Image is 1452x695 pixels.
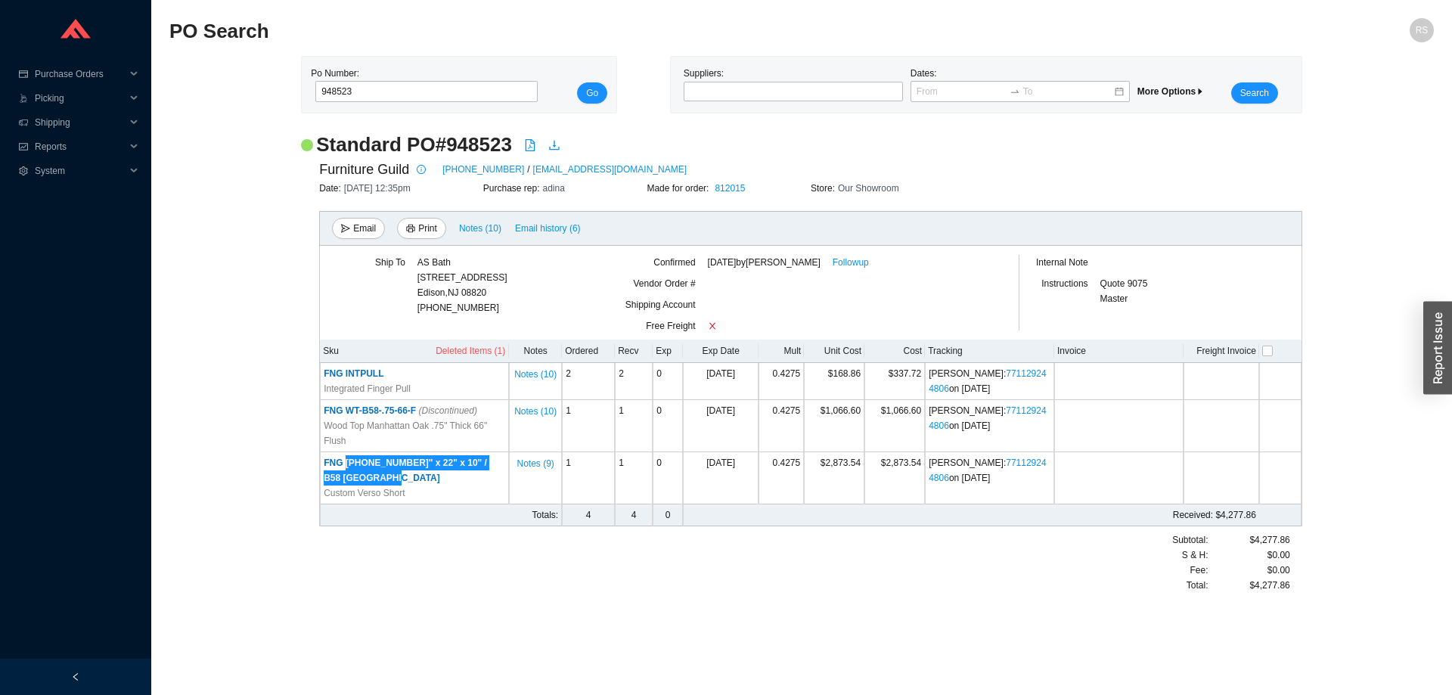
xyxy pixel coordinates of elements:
span: [DATE] by [PERSON_NAME] [708,255,821,270]
span: Subtotal: [1172,532,1208,548]
a: [EMAIL_ADDRESS][DOMAIN_NAME] [533,162,687,177]
th: Unit Cost [804,340,864,363]
span: Custom Verso Short [324,486,405,501]
div: Suppliers: [680,66,907,104]
i: (Discontinued) [419,405,477,416]
a: download [548,139,560,154]
span: Ship To [375,257,405,268]
td: $4,277.86 [759,504,1259,526]
button: sendEmail [332,218,385,239]
span: left [71,672,80,681]
span: info-circle [413,165,430,174]
td: 0.4275 [759,363,804,400]
a: 812015 [715,183,745,194]
span: Total: [1187,578,1208,593]
span: Totals: [532,510,558,520]
h2: PO Search [169,18,1118,45]
td: 0.4275 [759,400,804,452]
span: Reports [35,135,126,159]
th: Mult [759,340,804,363]
th: Freight Invoice [1184,340,1259,363]
td: 0 [653,452,683,504]
input: To [1023,84,1113,99]
div: $4,277.86 [1208,532,1290,548]
div: Dates: [907,66,1134,104]
span: close [708,321,717,330]
td: 4 [615,504,653,526]
span: send [341,224,350,234]
span: Furniture Guild [319,158,409,181]
span: Fee : [1190,563,1208,578]
td: [DATE] [683,400,759,452]
button: Search [1231,82,1278,104]
button: Email history (6) [514,218,582,239]
span: FNG INTPULL [324,368,383,379]
input: From [917,84,1007,99]
a: 771129244806 [929,405,1046,431]
span: Email [353,221,376,236]
span: More Options [1137,86,1205,97]
th: Exp [653,340,683,363]
td: $2,873.54 [804,452,864,504]
span: [DATE] 12:35pm [344,183,411,194]
th: Ordered [562,340,615,363]
td: $2,873.54 [864,452,925,504]
span: swap-right [1010,86,1020,97]
th: Cost [864,340,925,363]
a: 771129244806 [929,368,1046,394]
button: Notes (10) [513,403,557,414]
a: file-pdf [524,139,536,154]
span: Notes ( 9 ) [517,456,554,471]
span: FNG [PHONE_NUMBER]" x 22" x 10" / B58 [GEOGRAPHIC_DATA] [324,458,487,483]
span: Search [1240,85,1269,101]
span: file-pdf [524,139,536,151]
th: Notes [509,340,562,363]
span: S & H: [1182,548,1208,563]
span: Confirmed [653,257,695,268]
div: Po Number: [311,66,533,104]
div: Sku [323,343,506,359]
td: $168.86 [804,363,864,400]
span: [PERSON_NAME] : on [DATE] [929,458,1046,483]
a: Followup [833,255,869,270]
td: [DATE] [683,452,759,504]
span: Instructions [1041,278,1087,289]
button: info-circle [409,159,430,180]
span: Received: [1173,510,1213,520]
button: Notes (10) [513,366,557,377]
span: Purchase rep: [483,183,543,194]
td: 2 [562,363,615,400]
span: setting [18,166,29,175]
span: Deleted Items (1) [436,343,505,358]
td: 0.4275 [759,452,804,504]
span: Date: [319,183,344,194]
span: [PERSON_NAME] : on [DATE] [929,368,1046,394]
div: Quote 9075 Master [1100,276,1241,306]
span: fund [18,142,29,151]
div: [PHONE_NUMBER] [417,255,507,315]
span: Notes ( 10 ) [514,367,557,382]
span: [PERSON_NAME] : on [DATE] [929,405,1046,431]
span: printer [406,224,415,234]
button: Deleted Items (1) [435,343,506,359]
span: download [548,139,560,151]
span: System [35,159,126,183]
span: Notes ( 10 ) [514,404,557,419]
span: Internal Note [1036,257,1088,268]
div: AS Bath [STREET_ADDRESS] Edison , NJ 08820 [417,255,507,300]
th: Tracking [925,340,1054,363]
span: 2 [619,368,624,379]
th: Invoice [1054,340,1184,363]
span: Our Showroom [838,183,899,194]
td: 0 [653,363,683,400]
td: $1,066.60 [804,400,864,452]
span: credit-card [18,70,29,79]
span: Integrated Finger Pull [324,381,411,396]
span: Go [586,85,598,101]
span: RS [1416,18,1429,42]
button: Notes (9) [516,455,554,466]
h2: Standard PO # 948523 [316,132,512,158]
div: $4,277.86 [1208,578,1290,593]
span: caret-right [1196,87,1205,96]
div: $0.00 [1208,548,1290,563]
